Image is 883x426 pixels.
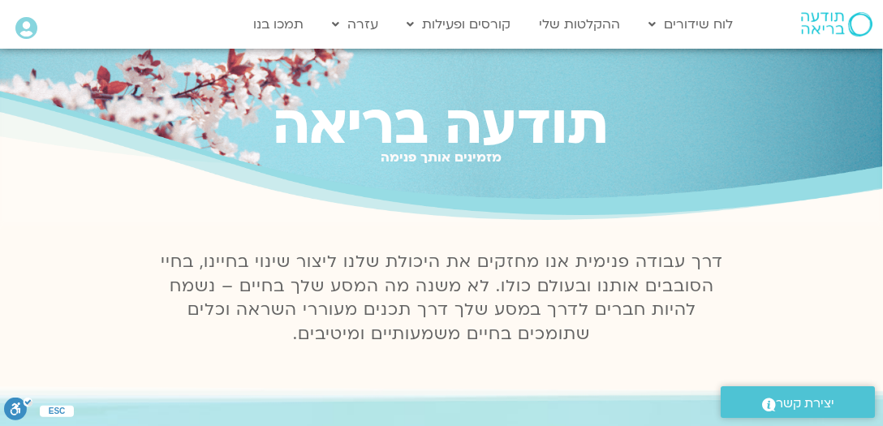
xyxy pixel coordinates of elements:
a: קורסים ופעילות [398,9,519,40]
a: עזרה [324,9,386,40]
img: תודעה בריאה [801,12,872,37]
a: ההקלטות שלי [531,9,628,40]
a: תמכו בנו [245,9,312,40]
a: לוח שידורים [640,9,741,40]
a: יצירת קשר [721,386,875,418]
span: יצירת קשר [776,393,834,415]
p: דרך עבודה פנימית אנו מחזקים את היכולת שלנו ליצור שינוי בחיינו, בחיי הסובבים אותנו ובעולם כולו. לא... [151,250,732,347]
